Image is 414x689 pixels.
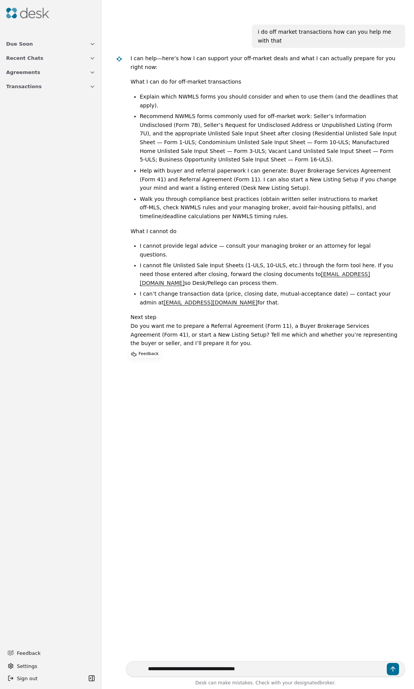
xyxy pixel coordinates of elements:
a: [EMAIL_ADDRESS][DOMAIN_NAME] [140,271,370,286]
li: Walk you through compliance best practices (obtain written seller instructions to market off‑MLS,... [140,195,399,221]
button: Transactions [2,79,100,94]
li: Recommend NWMLS forms commonly used for off‑market work: Seller’s Information Undisclosed (Form 7... [140,112,399,164]
button: Due Soon [2,37,100,51]
span: Transactions [6,82,42,90]
span: Sign out [17,674,38,682]
li: Help with buyer and referral paperwork I can generate: Buyer Brokerage Services Agreement (Form 4... [140,166,399,192]
span: designated [294,680,320,686]
p: What I cannot do [131,227,399,236]
li: I cannot file Unlisted Sale Input Sheets (1‑ULS, 10‑ULS, etc.) through the form tool here. If you... [140,261,399,287]
a: [EMAIL_ADDRESS][DOMAIN_NAME] [164,299,258,306]
span: Settings [17,662,37,670]
p: Next step Do you want me to prepare a Referral Agreement (Form 11), a Buyer Brokerage Services Ag... [131,313,399,347]
img: Desk [116,56,122,62]
button: Sign out [5,672,86,684]
li: I cannot provide legal advice — consult your managing broker or an attorney for legal questions. [140,242,399,259]
button: Settings [5,660,97,672]
button: Recent Chats [2,51,100,65]
img: Desk [6,8,49,18]
span: Recent Chats [6,54,43,62]
p: What I can do for off‑market transactions [131,77,399,86]
button: Agreements [2,65,100,79]
p: I can help—here’s how I can support your off‑market deals and what I can actually prepare for you... [131,54,399,71]
span: Due Soon [6,40,33,48]
span: Feedback [17,649,91,657]
li: Explain which NWMLS forms you should consider and when to use them (and the deadlines that apply). [140,92,399,110]
button: Send message [387,663,399,675]
div: Desk can make mistakes. Check with your broker. [126,679,405,689]
button: Feedback [3,646,95,660]
div: i do off market transactions how can you help me with that [258,28,399,45]
p: Feedback [139,350,159,358]
li: I can’t change transaction data (price, closing date, mutual‑acceptance date) — contact your admi... [140,289,399,307]
span: Agreements [6,68,40,76]
textarea: Write your prompt here [126,661,405,677]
